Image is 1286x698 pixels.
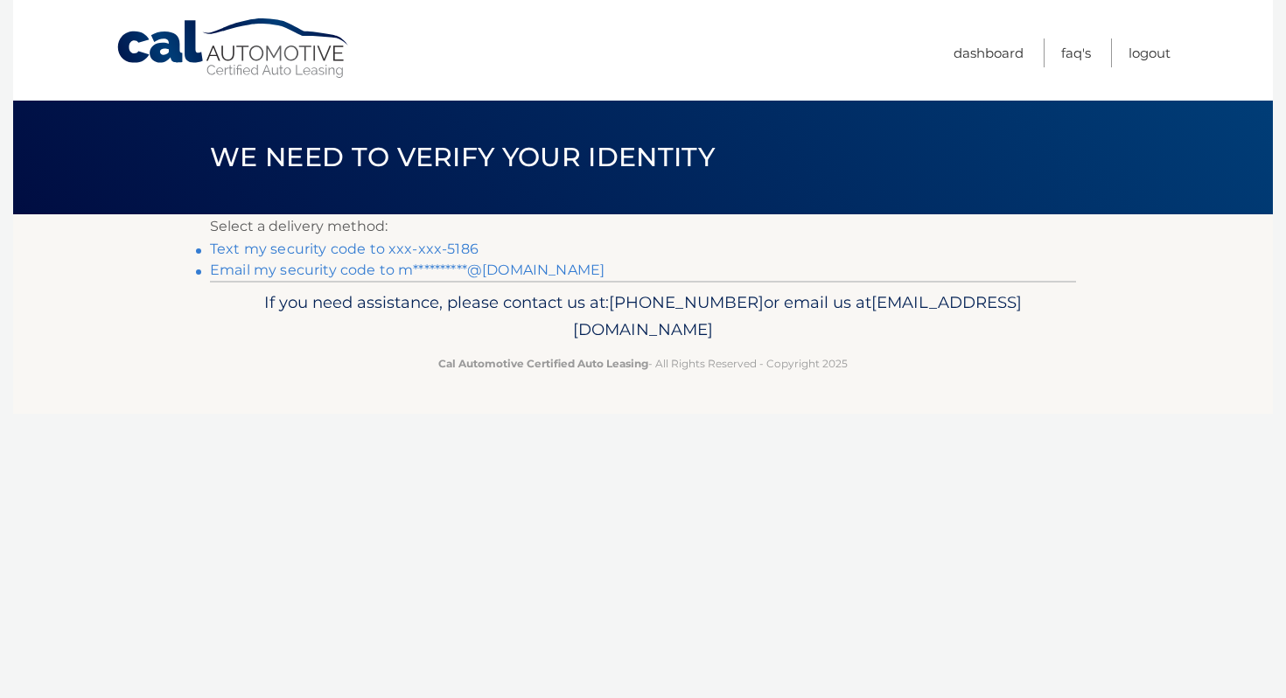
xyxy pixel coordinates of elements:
[210,141,715,173] span: We need to verify your identity
[115,17,352,80] a: Cal Automotive
[1061,38,1091,67] a: FAQ's
[210,214,1076,239] p: Select a delivery method:
[1129,38,1171,67] a: Logout
[210,241,479,257] a: Text my security code to xxx-xxx-5186
[609,292,764,312] span: [PHONE_NUMBER]
[221,354,1065,373] p: - All Rights Reserved - Copyright 2025
[438,357,648,370] strong: Cal Automotive Certified Auto Leasing
[954,38,1024,67] a: Dashboard
[210,262,605,278] a: Email my security code to m**********@[DOMAIN_NAME]
[221,289,1065,345] p: If you need assistance, please contact us at: or email us at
